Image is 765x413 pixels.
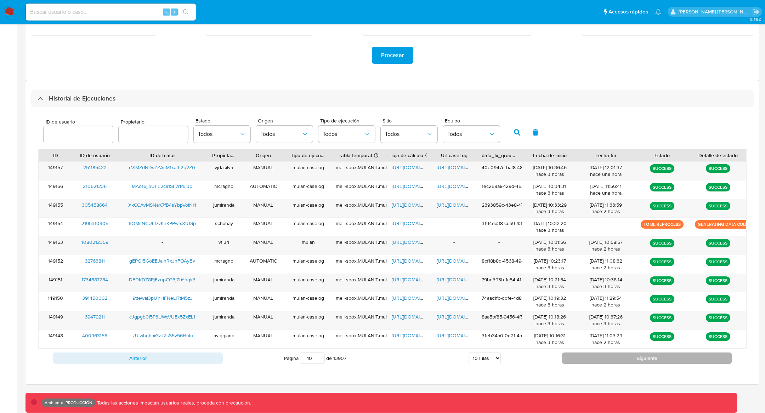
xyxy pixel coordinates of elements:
[752,8,760,16] a: Salir
[173,8,175,15] span: s
[608,8,648,16] span: Accesos rápidos
[750,17,761,22] span: 3.159.0
[164,8,169,15] span: ⌥
[178,7,193,17] button: search-icon
[45,401,92,404] p: Ambiente: PRODUCCIÓN
[95,400,251,406] p: Todas las acciones impactan usuarios reales, proceda con precaución.
[655,9,661,15] a: Notificaciones
[26,7,196,17] input: Buscar usuario o caso...
[679,8,750,15] p: stella.andriano@mercadolibre.com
